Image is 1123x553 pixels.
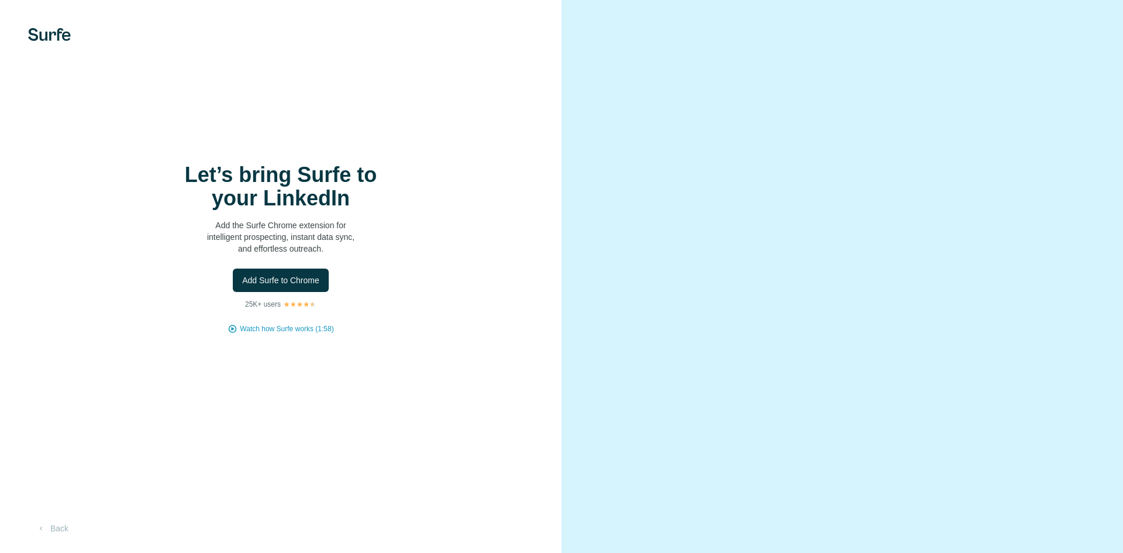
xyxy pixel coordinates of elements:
[233,269,329,292] button: Add Surfe to Chrome
[28,518,77,539] button: Back
[283,301,316,308] img: Rating Stars
[28,28,71,41] img: Surfe's logo
[164,219,398,255] p: Add the Surfe Chrome extension for intelligent prospecting, instant data sync, and effortless out...
[245,299,281,310] p: 25K+ users
[242,274,319,286] span: Add Surfe to Chrome
[240,324,333,334] button: Watch how Surfe works (1:58)
[164,163,398,210] h1: Let’s bring Surfe to your LinkedIn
